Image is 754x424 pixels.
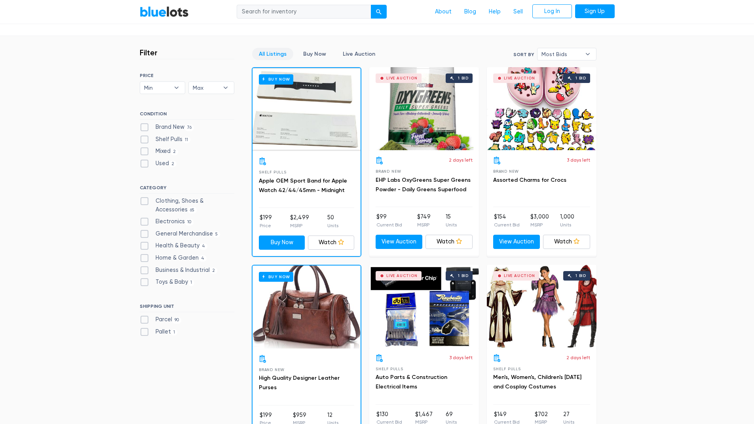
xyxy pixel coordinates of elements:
[429,4,458,19] a: About
[417,221,431,228] p: MSRP
[487,67,596,150] a: Live Auction 1 bid
[376,235,423,249] a: View Auction
[446,221,457,228] p: Units
[504,76,535,80] div: Live Auction
[253,266,361,349] a: Buy Now
[296,48,333,60] a: Buy Now
[140,217,194,226] label: Electronics
[140,6,189,17] a: BlueLots
[376,221,402,228] p: Current Bid
[259,367,285,372] span: Brand New
[507,4,529,19] a: Sell
[308,236,354,250] a: Watch
[184,124,194,131] span: 76
[494,213,520,228] li: $154
[213,231,220,237] span: 5
[253,68,361,151] a: Buy Now
[140,135,191,144] label: Shelf Pulls
[140,278,195,286] label: Toys & Baby
[543,235,590,249] a: Watch
[260,222,272,229] p: Price
[171,329,178,335] span: 1
[369,265,479,348] a: Live Auction 1 bid
[566,354,590,361] p: 2 days left
[369,67,479,150] a: Live Auction 1 bid
[530,221,549,228] p: MSRP
[579,48,596,60] b: ▾
[458,274,469,278] div: 1 bid
[386,76,418,80] div: Live Auction
[575,76,586,80] div: 1 bid
[376,169,401,173] span: Brand New
[386,274,418,278] div: Live Auction
[425,235,473,249] a: Watch
[541,48,581,60] span: Most Bids
[376,374,447,390] a: Auto Parts & Construction Electrical Items
[210,268,218,274] span: 2
[185,219,194,225] span: 10
[259,74,293,84] h6: Buy Now
[446,213,457,228] li: 15
[575,274,586,278] div: 1 bid
[376,367,403,371] span: Shelf Pulls
[144,82,170,94] span: Min
[140,328,178,336] label: Pallet
[171,149,179,155] span: 2
[482,4,507,19] a: Help
[327,213,338,229] li: 50
[140,197,234,214] label: Clothing, Shoes & Accessories
[259,375,340,391] a: High Quality Designer Leather Purses
[140,123,194,132] label: Brand New
[327,222,338,229] p: Units
[513,51,534,58] label: Sort By
[140,303,234,312] h6: SHIPPING UNIT
[530,213,549,228] li: $3,000
[140,159,177,168] label: Used
[493,235,540,249] a: View Auction
[140,48,158,57] h3: Filter
[376,213,402,228] li: $99
[560,221,574,228] p: Units
[532,4,572,19] a: Log In
[140,147,179,156] label: Mixed
[487,265,596,348] a: Live Auction 1 bid
[575,4,615,19] a: Sign Up
[168,82,185,94] b: ▾
[290,213,309,229] li: $2,499
[259,236,305,250] a: Buy Now
[140,111,234,120] h6: CONDITION
[449,354,473,361] p: 3 days left
[140,254,207,262] label: Home & Garden
[493,169,519,173] span: Brand New
[172,317,182,324] span: 90
[417,213,431,228] li: $749
[260,213,272,229] li: $199
[259,177,347,194] a: Apple OEM Sport Band for Apple Watch 42/44/45mm - Midnight
[449,156,473,164] p: 2 days left
[140,185,234,194] h6: CATEGORY
[376,177,471,193] a: EHP Labs OxyGreens Super Greens Powder - Daily Greens Superfood
[493,177,566,183] a: Assorted Charms for Crocs
[193,82,219,94] span: Max
[259,170,287,174] span: Shelf Pulls
[252,48,293,60] a: All Listings
[140,315,182,324] label: Parcel
[493,367,521,371] span: Shelf Pulls
[140,266,218,275] label: Business & Industrial
[494,221,520,228] p: Current Bid
[140,230,220,238] label: General Merchandise
[504,274,535,278] div: Live Auction
[458,76,469,80] div: 1 bid
[188,207,197,213] span: 65
[259,272,293,282] h6: Buy Now
[199,255,207,262] span: 4
[493,374,581,390] a: Men's, Women's, Children's [DATE] and Cosplay Costumes
[182,137,191,143] span: 11
[140,73,234,78] h6: PRICE
[217,82,234,94] b: ▾
[567,156,590,164] p: 3 days left
[188,280,195,286] span: 1
[560,213,574,228] li: 1,000
[169,161,177,167] span: 2
[458,4,482,19] a: Blog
